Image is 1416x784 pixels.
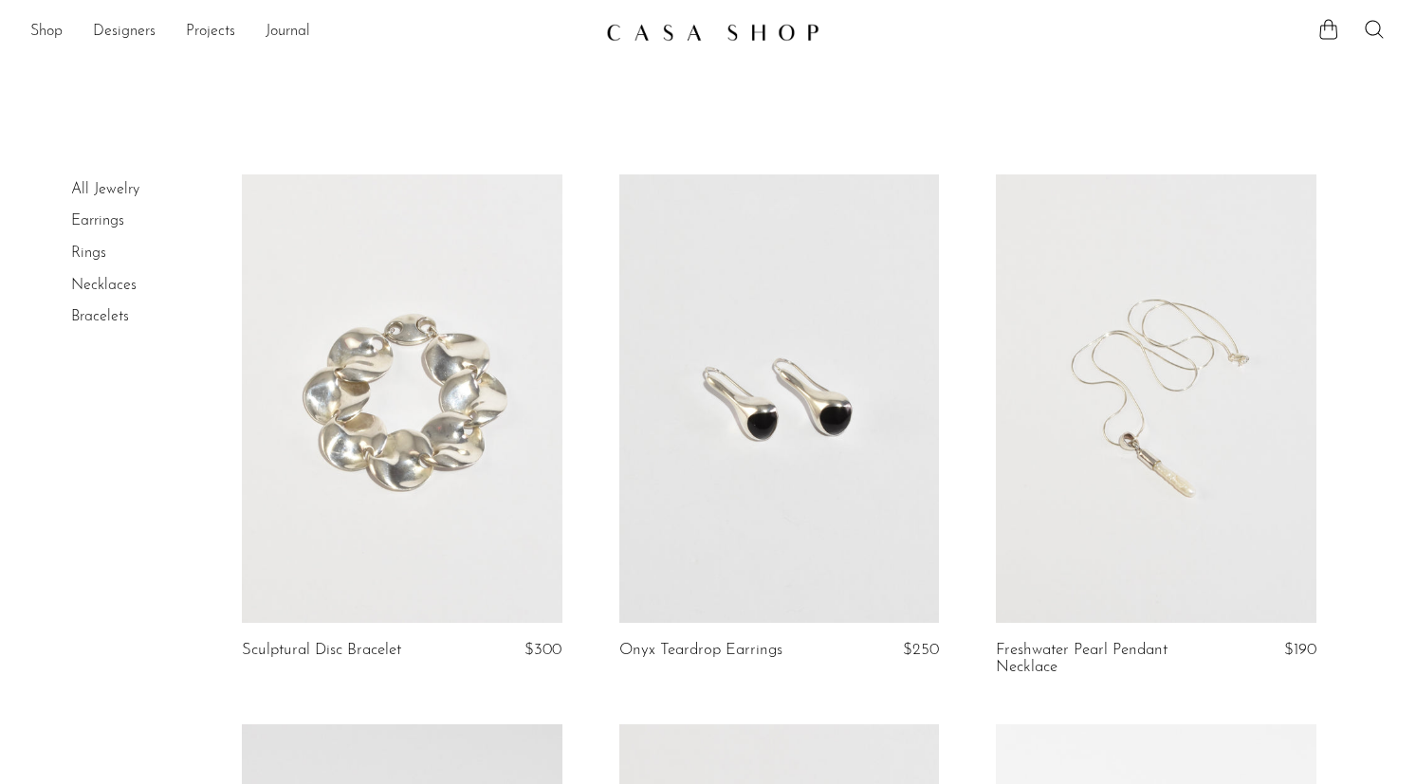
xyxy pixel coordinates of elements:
[266,20,310,45] a: Journal
[71,309,129,324] a: Bracelets
[30,16,591,48] nav: Desktop navigation
[186,20,235,45] a: Projects
[71,213,124,228] a: Earrings
[619,642,782,659] a: Onyx Teardrop Earrings
[30,16,591,48] ul: NEW HEADER MENU
[1284,642,1316,658] span: $190
[524,642,561,658] span: $300
[30,20,63,45] a: Shop
[242,642,401,659] a: Sculptural Disc Bracelet
[903,642,939,658] span: $250
[93,20,156,45] a: Designers
[71,182,139,197] a: All Jewelry
[71,278,137,293] a: Necklaces
[996,642,1208,677] a: Freshwater Pearl Pendant Necklace
[71,246,106,261] a: Rings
